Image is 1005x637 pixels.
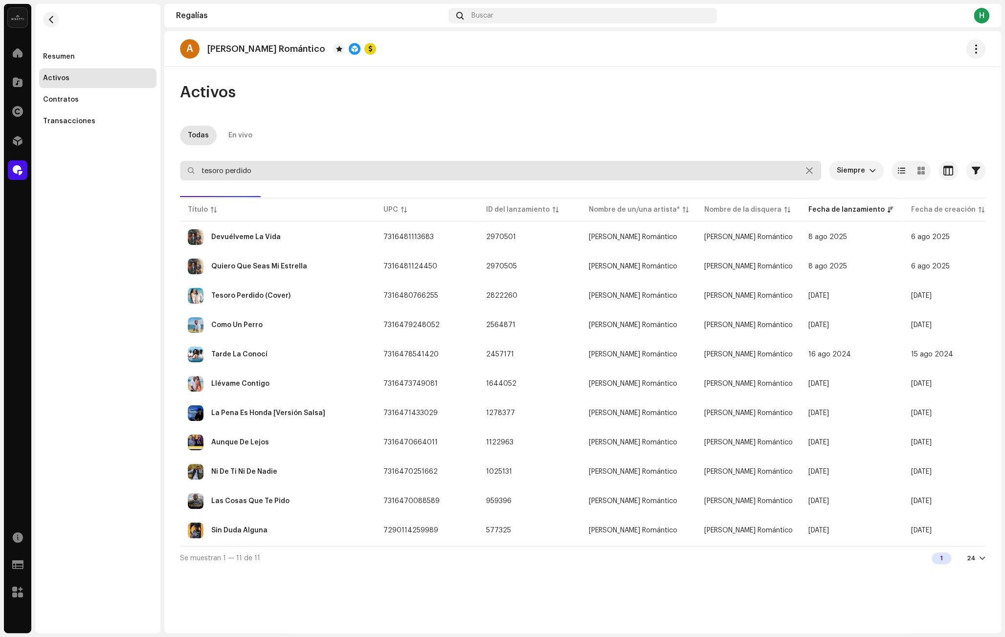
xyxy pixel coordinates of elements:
[808,234,847,241] span: 8 ago 2025
[589,234,677,241] div: [PERSON_NAME] Romántico
[486,205,550,215] div: ID del lanzamiento
[211,410,325,417] div: La Pena Es Honda [Versión Salsa]
[43,74,69,82] div: Activos
[211,292,290,299] div: Tesoro Perdido (Cover)
[704,351,793,358] span: Alex El Romántico
[589,468,689,475] span: Alex El Romántico
[704,468,793,475] span: Alex El Romántico
[176,12,445,20] div: Regalías
[180,161,821,180] input: Buscar
[8,8,27,27] img: 02a7c2d3-3c89-4098-b12f-2ff2945c95ee
[808,263,847,270] span: 8 ago 2025
[808,380,829,387] span: 12 may 2023
[383,234,434,241] span: 7316481113683
[589,351,689,358] span: Alex El Romántico
[188,205,208,215] div: Título
[43,96,79,104] div: Contratos
[180,39,200,59] div: A
[486,410,515,417] span: 1278377
[188,405,203,421] img: cd07e28a-5cc2-4d18-ae81-f3292056c17a
[486,322,515,329] span: 2564871
[911,380,932,387] span: 12 may 2023
[383,380,438,387] span: 7316473749081
[228,126,252,145] div: En vivo
[486,234,516,241] span: 2970501
[383,322,440,329] span: 7316479248052
[211,234,281,241] div: Devuélveme La Vida
[911,205,976,215] div: Fecha de creación
[932,552,951,564] div: 1
[486,527,511,534] span: 577325
[589,439,689,446] span: Alex El Romántico
[486,498,512,505] span: 959396
[486,380,516,387] span: 1644052
[383,351,439,358] span: 7316478541420
[180,83,236,102] span: Activos
[383,468,438,475] span: 7316470251662
[704,498,793,505] span: Alex El Romántico
[967,554,976,562] div: 24
[589,410,677,417] div: [PERSON_NAME] Romántico
[589,527,677,534] div: [PERSON_NAME] Romántico
[589,205,680,215] div: Nombre de un/una artista*
[808,410,829,417] span: 28 oct 2022
[589,322,689,329] span: Alex El Romántico
[211,439,269,446] div: Aunque De Lejos
[589,234,689,241] span: Alex El Romántico
[808,292,829,299] span: 30 may 2025
[211,468,277,475] div: Ni De Ti Ni De Nadie
[188,464,203,480] img: 087c4b1d-ce5c-43ec-b41a-56e8e18fc742
[211,351,268,358] div: Tarde La Conocí
[211,380,269,387] div: Llévame Contigo
[704,410,793,417] span: Alex El Romántico
[589,263,677,270] div: [PERSON_NAME] Romántico
[486,292,517,299] span: 2822260
[188,493,203,509] img: 3cb05b60-bd6f-48ba-bac9-d68c14b7cd02
[188,435,203,450] img: 52b05921-4899-4f06-bff5-c70128c5edc9
[704,380,793,387] span: Alex El Romántico
[911,263,950,270] span: 6 ago 2025
[589,380,689,387] span: Alex El Romántico
[704,527,793,534] span: Alex El Romántico
[911,234,950,241] span: 6 ago 2025
[383,410,438,417] span: 7316471433029
[911,292,932,299] span: 29 may 2025
[704,292,793,299] span: Alex El Romántico
[211,322,263,329] div: Como Un Perro
[188,523,203,538] img: 232084c0-b077-45d9-945a-00fee08cbdb4
[471,12,493,20] span: Buscar
[188,126,209,145] div: Todas
[704,234,793,241] span: Alex El Romántico
[704,205,782,215] div: Nombre de la disquera
[188,347,203,362] img: e0378641-d4ee-4be3-bcf8-b2186eb6debf
[808,527,829,534] span: 23 sept 2020
[911,351,953,358] span: 15 ago 2024
[188,317,203,333] img: 356a7b1b-72db-4b05-b515-97853fd3bb76
[211,263,307,270] div: Quiero Que Seas Mi Estrella
[589,292,689,299] span: Alex El Romántico
[39,68,156,88] re-m-nav-item: Activos
[911,439,932,446] span: 9 jun 2022
[188,229,203,245] img: b3a095a7-39d4-4f0e-a0a3-dd51eb7fe91d
[383,439,438,446] span: 7316470664011
[383,527,438,534] span: 7290114259989
[589,439,677,446] div: [PERSON_NAME] Romántico
[837,161,869,180] span: Siempre
[589,292,677,299] div: [PERSON_NAME] Romántico
[589,410,689,417] span: Alex El Romántico
[188,288,203,304] img: 51a899c0-72e5-424c-a606-e47267043ca8
[589,527,689,534] span: Alex El Romántico
[383,292,438,299] span: 7316480766255
[486,263,517,270] span: 2970505
[486,351,514,358] span: 2457171
[589,468,677,475] div: [PERSON_NAME] Romántico
[180,555,260,562] span: Se muestran 1 — 11 de 11
[704,263,793,270] span: Alex El Romántico
[486,439,514,446] span: 1122963
[43,53,75,61] div: Resumen
[974,8,989,23] div: H
[486,468,512,475] span: 1025131
[383,498,440,505] span: 7316470088589
[911,468,932,475] span: 3 nov 2021
[911,410,932,417] span: 25 oct 2022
